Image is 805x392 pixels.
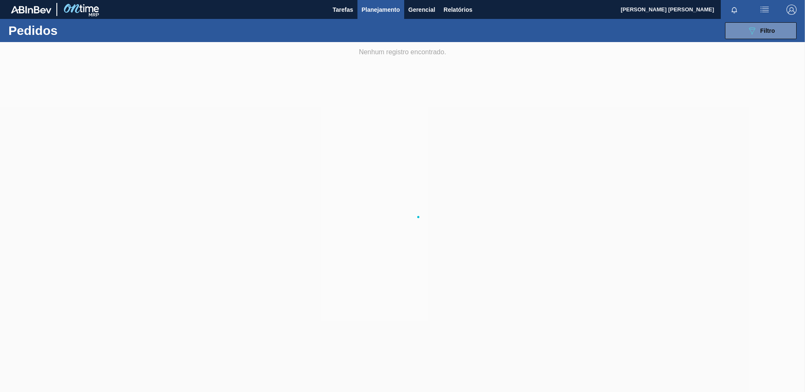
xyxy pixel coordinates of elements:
span: Planejamento [362,5,400,15]
button: Notificações [721,4,748,16]
span: Tarefas [333,5,353,15]
span: Filtro [760,27,775,34]
button: Filtro [725,22,797,39]
img: TNhmsLtSVTkK8tSr43FrP2fwEKptu5GPRR3wAAAABJRU5ErkJggg== [11,6,51,13]
span: Relatórios [444,5,472,15]
h1: Pedidos [8,26,134,35]
span: Gerencial [408,5,435,15]
img: userActions [760,5,770,15]
img: Logout [786,5,797,15]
